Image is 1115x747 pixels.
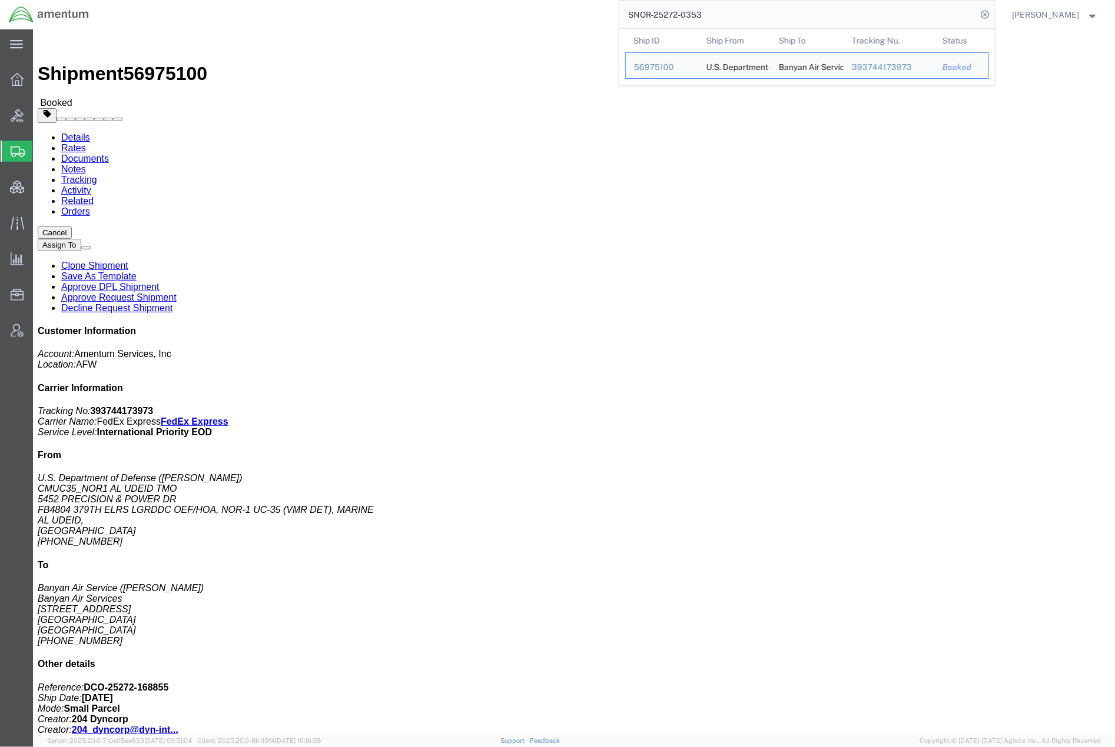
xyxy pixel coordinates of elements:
[144,737,192,744] span: [DATE] 09:51:04
[619,1,977,29] input: Search for shipment number, reference number
[625,29,698,52] th: Ship ID
[771,29,844,52] th: Ship To
[530,737,560,744] a: Feedback
[8,6,89,24] img: logo
[634,61,690,74] div: 56975100
[1013,8,1080,21] span: Jason Champagne
[47,737,192,744] span: Server: 2025.20.0-710e05ee653
[851,61,926,74] div: 393744173973
[698,29,771,52] th: Ship From
[500,737,530,744] a: Support
[625,29,995,85] table: Search Results
[1012,8,1099,22] button: [PERSON_NAME]
[706,53,762,78] div: U.S. Department of Defense
[197,737,321,744] span: Client: 2025.20.0-8b113f4
[934,29,989,52] th: Status
[843,29,934,52] th: Tracking Nu.
[33,29,1115,735] iframe: FS Legacy Container
[920,736,1101,746] span: Copyright © [DATE]-[DATE] Agistix Inc., All Rights Reserved
[275,737,321,744] span: [DATE] 10:16:38
[779,53,835,78] div: Banyan Air Service
[943,61,980,74] div: Booked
